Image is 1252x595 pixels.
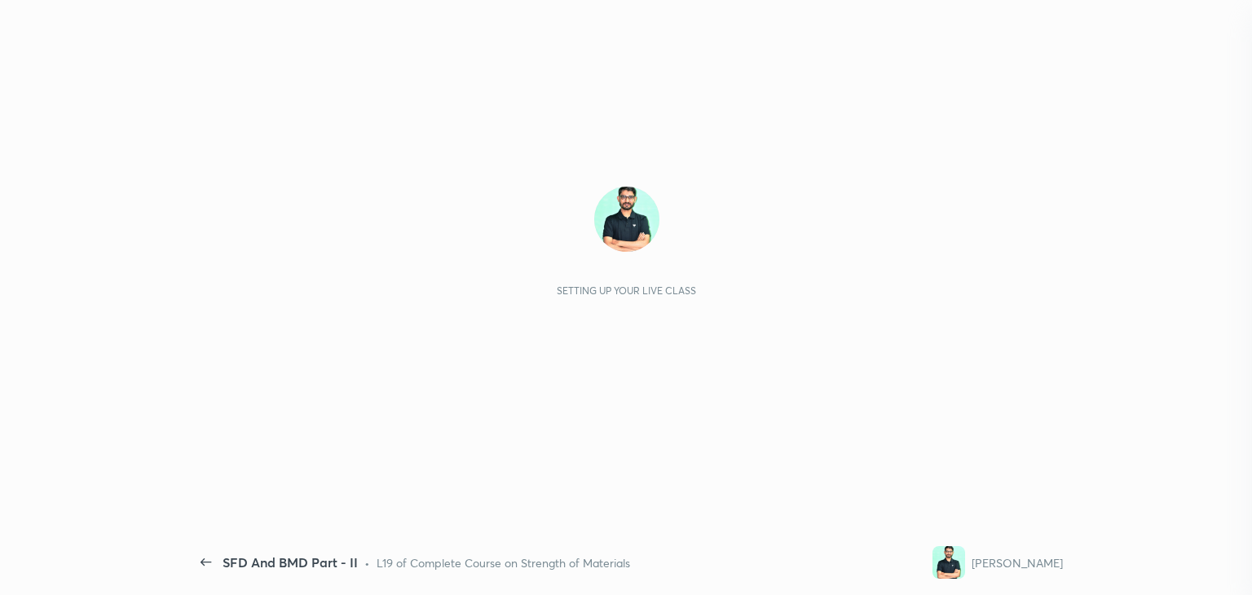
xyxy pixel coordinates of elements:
img: 963340471ff5441e8619d0a0448153d9.jpg [594,187,659,252]
div: • [364,554,370,571]
div: L19 of Complete Course on Strength of Materials [377,554,630,571]
img: 963340471ff5441e8619d0a0448153d9.jpg [932,546,965,579]
div: SFD And BMD Part - II [223,553,358,572]
div: [PERSON_NAME] [972,554,1063,571]
div: Setting up your live class [557,284,696,297]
